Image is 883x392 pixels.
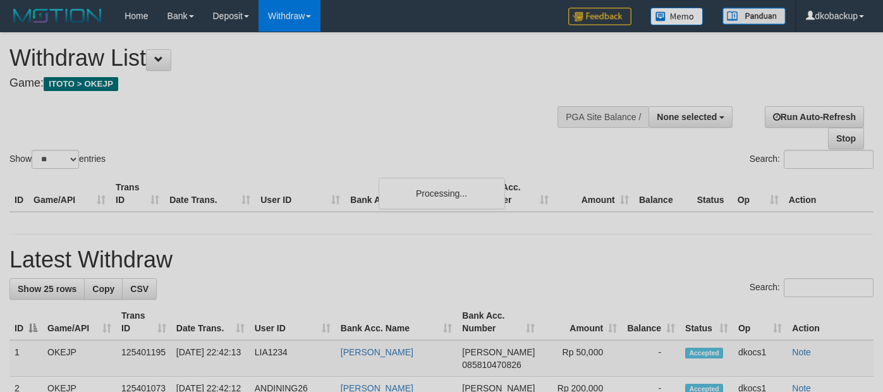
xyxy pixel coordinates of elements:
[130,284,149,294] span: CSV
[9,304,42,340] th: ID: activate to sort column descending
[9,6,106,25] img: MOTION_logo.png
[568,8,631,25] img: Feedback.jpg
[9,247,874,273] h1: Latest Withdraw
[784,176,874,212] th: Action
[733,304,787,340] th: Op: activate to sort column ascending
[42,340,116,377] td: OKEJP
[9,77,576,90] h4: Game:
[765,106,864,128] a: Run Auto-Refresh
[462,360,521,370] span: Copy 085810470826 to clipboard
[649,106,733,128] button: None selected
[634,176,692,212] th: Balance
[540,304,622,340] th: Amount: activate to sort column ascending
[750,150,874,169] label: Search:
[540,340,622,377] td: Rp 50,000
[557,106,649,128] div: PGA Site Balance /
[473,176,553,212] th: Bank Acc. Number
[345,176,473,212] th: Bank Acc. Name
[92,284,114,294] span: Copy
[28,176,111,212] th: Game/API
[9,340,42,377] td: 1
[116,304,171,340] th: Trans ID: activate to sort column ascending
[255,176,345,212] th: User ID
[379,178,505,209] div: Processing...
[733,340,787,377] td: dkocs1
[685,348,723,358] span: Accepted
[680,304,733,340] th: Status: activate to sort column ascending
[9,176,28,212] th: ID
[250,340,336,377] td: LIA1234
[750,278,874,297] label: Search:
[341,347,413,357] a: [PERSON_NAME]
[787,304,874,340] th: Action
[784,278,874,297] input: Search:
[657,112,717,122] span: None selected
[111,176,164,212] th: Trans ID
[164,176,255,212] th: Date Trans.
[462,347,535,357] span: [PERSON_NAME]
[733,176,784,212] th: Op
[84,278,123,300] a: Copy
[44,77,118,91] span: ITOTO > OKEJP
[722,8,786,25] img: panduan.png
[42,304,116,340] th: Game/API: activate to sort column ascending
[32,150,79,169] select: Showentries
[784,150,874,169] input: Search:
[336,304,458,340] th: Bank Acc. Name: activate to sort column ascending
[122,278,157,300] a: CSV
[9,46,576,71] h1: Withdraw List
[250,304,336,340] th: User ID: activate to sort column ascending
[9,278,85,300] a: Show 25 rows
[9,150,106,169] label: Show entries
[650,8,703,25] img: Button%20Memo.svg
[792,347,811,357] a: Note
[622,304,680,340] th: Balance: activate to sort column ascending
[457,304,540,340] th: Bank Acc. Number: activate to sort column ascending
[692,176,733,212] th: Status
[828,128,864,149] a: Stop
[554,176,634,212] th: Amount
[171,304,250,340] th: Date Trans.: activate to sort column ascending
[18,284,76,294] span: Show 25 rows
[116,340,171,377] td: 125401195
[622,340,680,377] td: -
[171,340,250,377] td: [DATE] 22:42:13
